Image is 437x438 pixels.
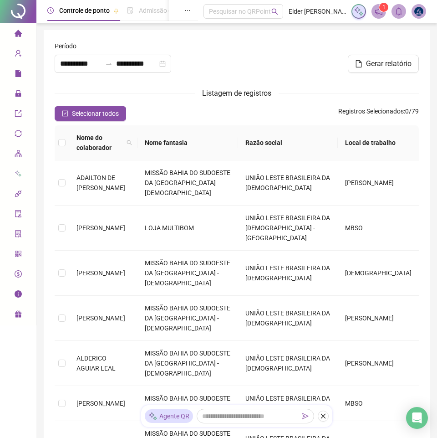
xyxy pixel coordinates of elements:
th: Local de trabalho [338,125,419,160]
span: Selecionar todos [72,108,119,119]
th: Razão social [238,125,338,160]
span: Registros Selecionados [338,108,404,115]
sup: 1 [379,3,388,12]
span: dollar [15,266,22,284]
span: check-square [62,110,68,117]
td: UNIÃO LESTE BRASILEIRA DA [DEMOGRAPHIC_DATA] [238,341,338,386]
td: MISSÃO BAHIA DO SUDOESTE DA [GEOGRAPHIC_DATA] - [DEMOGRAPHIC_DATA] [137,341,239,386]
button: Gerar relatório [348,55,419,73]
td: [PERSON_NAME] [338,160,419,206]
span: 1 [382,4,386,10]
span: close [320,413,326,419]
span: file [15,66,22,84]
div: Open Intercom Messenger [406,407,428,429]
td: [PERSON_NAME] [338,296,419,341]
span: search [125,131,134,155]
span: audit [15,206,22,224]
td: MISSÃO BAHIA DO SUDOESTE DA [GEOGRAPHIC_DATA] [137,386,239,421]
td: LOJA MULTIBOM [137,206,239,251]
th: Nome fantasia [137,125,239,160]
span: notification [375,7,383,15]
span: Controle de ponto [59,7,110,14]
span: lock [15,86,22,104]
img: 34820 [412,5,426,18]
td: [PERSON_NAME] [338,341,419,386]
span: Admissão digital [139,7,186,14]
span: [PERSON_NAME] [76,269,125,277]
span: qrcode [15,246,22,264]
span: Período [55,41,76,51]
td: UNIÃO LESTE BRASILEIRA DA [DEMOGRAPHIC_DATA] [238,160,338,206]
span: send [302,413,309,419]
td: MBSO [338,206,419,251]
span: bell [395,7,403,15]
span: home [15,26,22,44]
span: pushpin [113,8,119,14]
td: UNIÃO LESTE BRASILEIRA DA [DEMOGRAPHIC_DATA] [238,296,338,341]
span: solution [15,226,22,244]
span: user-add [15,46,22,64]
span: clock-circle [47,7,54,14]
span: sync [15,126,22,144]
span: search [271,8,278,15]
img: sparkle-icon.fc2bf0ac1784a2077858766a79e2daf3.svg [148,412,158,421]
span: apartment [15,146,22,164]
span: gift [15,306,22,325]
span: ALDERICO AGUIAR LEAL [76,355,116,372]
span: swap-right [105,60,112,67]
span: info-circle [15,286,22,304]
span: Elder [PERSON_NAME] - MISSÃO BAHIA SUDOESTE [289,6,346,16]
td: MISSÃO BAHIA DO SUDOESTE DA [GEOGRAPHIC_DATA] - [DEMOGRAPHIC_DATA] [137,296,239,341]
td: UNIÃO LESTE BRASILEIRA DA [DEMOGRAPHIC_DATA] [238,251,338,296]
td: MISSÃO BAHIA DO SUDOESTE DA [GEOGRAPHIC_DATA] - [DEMOGRAPHIC_DATA] [137,251,239,296]
span: file-done [127,7,133,14]
td: UNIÃO LESTE BRASILEIRA DA [DEMOGRAPHIC_DATA] [238,386,338,421]
span: [PERSON_NAME] [76,224,125,232]
td: [DEMOGRAPHIC_DATA] [338,251,419,296]
span: ADAILTON DE [PERSON_NAME] [76,174,125,191]
span: Gerar relatório [366,58,412,69]
span: Listagem de registros [202,89,271,98]
td: UNIÃO LESTE BRASILEIRA DA [DEMOGRAPHIC_DATA] - [GEOGRAPHIC_DATA] [238,206,338,251]
span: export [15,106,22,124]
span: search [127,140,132,145]
span: [PERSON_NAME] [76,400,125,407]
button: Selecionar todos [55,106,126,121]
div: Agente QR [145,409,193,423]
span: ellipsis [184,7,191,14]
img: sparkle-icon.fc2bf0ac1784a2077858766a79e2daf3.svg [354,6,364,16]
span: : 0 / 79 [338,106,419,121]
span: to [105,60,112,67]
span: file [355,60,362,67]
span: Nome do colaborador [76,133,123,153]
span: api [15,186,22,204]
span: [PERSON_NAME] [76,314,125,322]
td: MISSÃO BAHIA DO SUDOESTE DA [GEOGRAPHIC_DATA] - [DEMOGRAPHIC_DATA] [137,160,239,206]
td: MBSO [338,386,419,421]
